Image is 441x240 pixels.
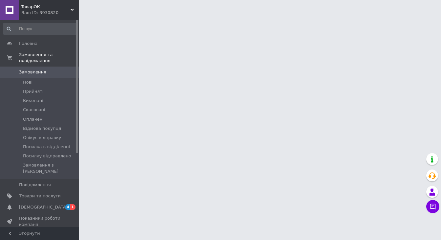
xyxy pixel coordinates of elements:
button: Чат з покупцем [426,200,439,213]
span: [DEMOGRAPHIC_DATA] [19,204,68,210]
span: Скасовані [23,107,45,113]
span: Товари та послуги [19,193,61,199]
span: Замовлення та повідомлення [19,52,79,64]
span: Оплачені [23,116,44,122]
span: Відмова покупця [23,126,61,131]
span: Показники роботи компанії [19,215,61,227]
span: Очікує відправку [23,135,61,141]
span: Посилка в відділенні [23,144,70,150]
span: 4 [65,204,71,210]
span: 1 [70,204,75,210]
span: Замовлення [19,69,46,75]
span: Виконані [23,98,43,104]
span: Прийняті [23,89,43,94]
span: Головна [19,41,37,47]
span: Повідомлення [19,182,51,188]
span: ToварОК [21,4,71,10]
span: Посилку відправлено [23,153,71,159]
span: Замовлення з [PERSON_NAME] [23,162,77,174]
input: Пошук [3,23,77,35]
div: Ваш ID: 3930820 [21,10,79,16]
span: Нові [23,79,32,85]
